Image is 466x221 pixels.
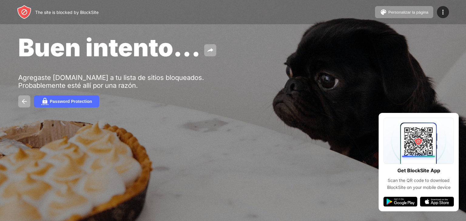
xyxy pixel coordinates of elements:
div: Personalizar la página [388,10,428,15]
img: menu-icon.svg [439,8,447,16]
button: Password Protection [34,95,99,107]
img: password.svg [41,98,49,105]
img: app-store.svg [420,197,454,206]
img: header-logo.svg [17,5,32,19]
div: Get BlockSite App [397,166,440,175]
img: back.svg [21,98,28,105]
img: pallet.svg [380,8,387,16]
button: Personalizar la página [375,6,433,18]
div: Scan the QR code to download BlockSite on your mobile device [383,177,454,191]
div: Password Protection [50,99,92,104]
img: google-play.svg [383,197,417,206]
div: Agregaste [DOMAIN_NAME] a tu lista de sitios bloqueados. Probablemente esté allí por una razón. [18,74,206,89]
img: share.svg [207,47,214,54]
span: Buen intento... [18,33,201,62]
img: qrcode.svg [383,118,454,164]
div: The site is blocked by BlockSite [35,10,99,15]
